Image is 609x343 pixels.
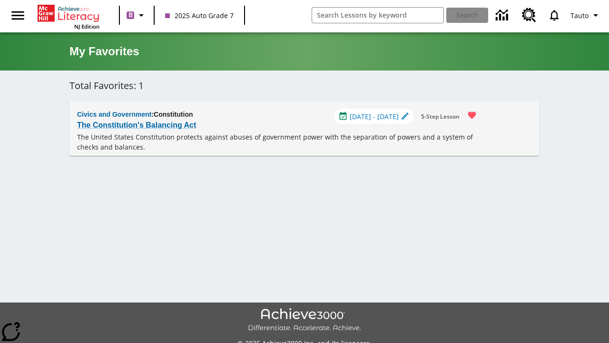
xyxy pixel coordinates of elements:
button: Remove from Favorites [462,105,482,126]
button: 5-Step Lesson [417,109,463,124]
a: Home [38,4,99,23]
span: NJ Edition [74,23,99,30]
span: [DATE] - [DATE] [350,111,399,121]
a: The Constitution's Balancing Act [77,119,196,132]
a: Data Center [490,2,516,29]
button: Profile/Settings [567,7,605,24]
p: The United States Constitution protects against abuses of government power with the separation of... [77,132,482,152]
span: 5-Step Lesson [421,111,460,121]
div: Aug 24 - Aug 24 Choose Dates [334,109,413,124]
h6: Total Favorites: 1 [69,78,540,93]
a: Resource Center, Will open in new tab [516,2,542,28]
span: Civics and Government [77,111,151,118]
span: B [128,9,133,21]
span: 2025 Auto Grade 7 [165,10,234,20]
span: : Constitution [151,111,193,118]
img: Achieve3000 Differentiate Accelerate Achieve [248,308,361,333]
h5: My Favorites [69,44,139,59]
a: Notifications [542,3,567,28]
span: Tauto [570,10,589,20]
input: search field [312,8,443,23]
div: Home [38,3,99,30]
button: Boost Class color is purple. Change class color [123,7,151,24]
button: Open side menu [4,1,32,30]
